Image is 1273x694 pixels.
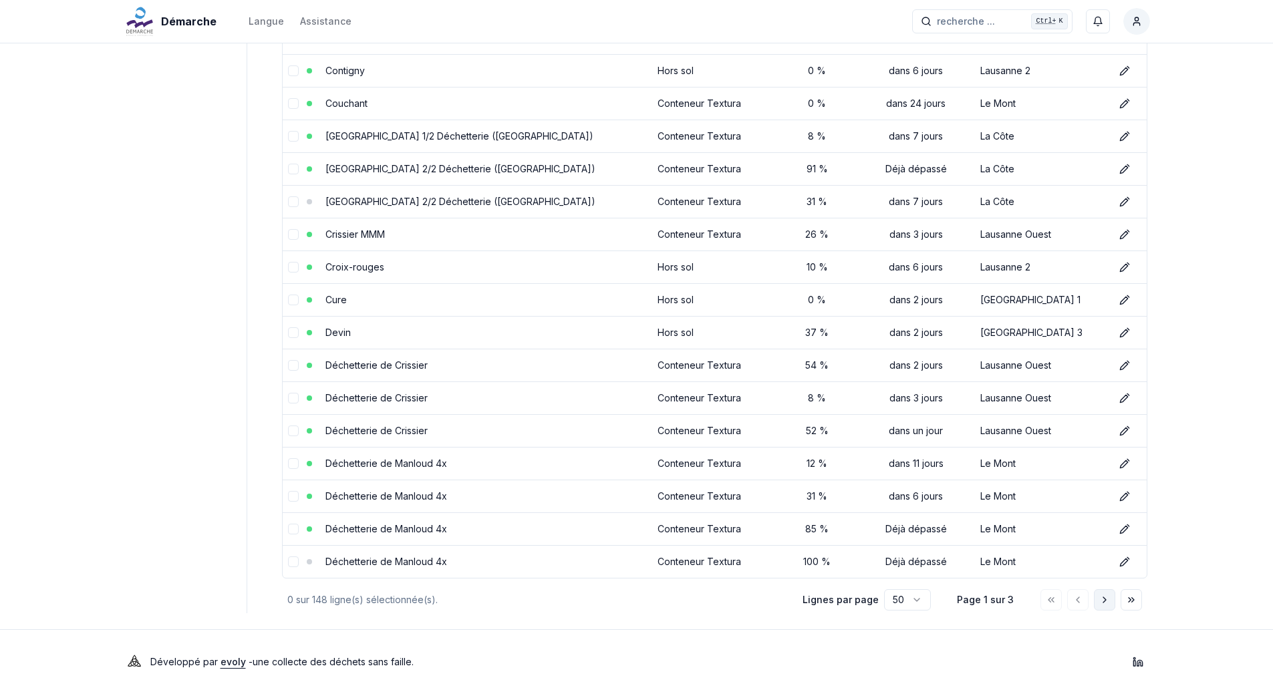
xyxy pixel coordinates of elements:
[288,164,299,174] button: select-row
[652,283,777,316] td: Hors sol
[863,228,970,241] div: dans 3 jours
[975,480,1109,512] td: Le Mont
[288,458,299,469] button: select-row
[863,195,970,208] div: dans 7 jours
[288,65,299,76] button: select-row
[325,490,447,502] a: Déchetterie de Manloud 4x
[325,425,428,436] a: Déchetterie de Crissier
[975,414,1109,447] td: Lausanne Ouest
[325,130,593,142] a: [GEOGRAPHIC_DATA] 1/2 Déchetterie ([GEOGRAPHIC_DATA])
[975,283,1109,316] td: [GEOGRAPHIC_DATA] 1
[288,295,299,305] button: select-row
[325,523,447,534] a: Déchetterie de Manloud 4x
[652,87,777,120] td: Conteneur Textura
[288,98,299,109] button: select-row
[287,593,781,606] div: 0 sur 148 ligne(s) sélectionnée(s).
[782,293,852,307] div: 0 %
[652,545,777,578] td: Conteneur Textura
[652,54,777,87] td: Hors sol
[652,447,777,480] td: Conteneur Textura
[782,195,852,208] div: 31 %
[912,9,1073,33] button: recherche ...Ctrl+K
[652,152,777,185] td: Conteneur Textura
[652,512,777,545] td: Conteneur Textura
[288,131,299,142] button: select-row
[325,261,384,273] a: Croix-rouges
[652,414,777,447] td: Conteneur Textura
[782,162,852,176] div: 91 %
[325,228,385,240] a: Crissier MMM
[803,593,879,606] p: Lignes par page
[863,391,970,405] div: dans 3 jours
[863,424,970,438] div: dans un jour
[975,250,1109,283] td: Lausanne 2
[975,87,1109,120] td: Le Mont
[782,457,852,470] div: 12 %
[652,185,777,218] td: Conteneur Textura
[782,261,852,274] div: 10 %
[288,196,299,207] button: select-row
[300,13,351,29] a: Assistance
[937,15,995,28] span: recherche ...
[161,13,217,29] span: Démarche
[652,381,777,414] td: Conteneur Textura
[975,447,1109,480] td: Le Mont
[863,64,970,77] div: dans 6 jours
[975,381,1109,414] td: Lausanne Ouest
[975,349,1109,381] td: Lausanne Ouest
[124,13,222,29] a: Démarche
[249,13,284,29] button: Langue
[782,522,852,536] div: 85 %
[325,458,447,469] a: Déchetterie de Manloud 4x
[863,457,970,470] div: dans 11 jours
[652,316,777,349] td: Hors sol
[782,64,852,77] div: 0 %
[975,120,1109,152] td: La Côte
[782,490,852,503] div: 31 %
[863,261,970,274] div: dans 6 jours
[325,556,447,567] a: Déchetterie de Manloud 4x
[782,391,852,405] div: 8 %
[150,653,414,671] p: Développé par - une collecte des déchets sans faille .
[124,5,156,37] img: Démarche Logo
[975,185,1109,218] td: La Côte
[288,393,299,403] button: select-row
[325,196,595,207] a: [GEOGRAPHIC_DATA] 2/2 Déchetterie ([GEOGRAPHIC_DATA])
[325,163,595,174] a: [GEOGRAPHIC_DATA] 2/2 Déchetterie ([GEOGRAPHIC_DATA])
[288,524,299,534] button: select-row
[782,326,852,339] div: 37 %
[782,130,852,143] div: 8 %
[325,294,347,305] a: Cure
[863,522,970,536] div: Déjà dépassé
[863,490,970,503] div: dans 6 jours
[652,349,777,381] td: Conteneur Textura
[975,152,1109,185] td: La Côte
[863,555,970,568] div: Déjà dépassé
[975,545,1109,578] td: Le Mont
[288,327,299,338] button: select-row
[863,293,970,307] div: dans 2 jours
[975,218,1109,250] td: Lausanne Ouest
[782,555,852,568] div: 100 %
[249,15,284,28] div: Langue
[325,327,351,338] a: Devin
[782,424,852,438] div: 52 %
[124,651,145,673] img: Evoly Logo
[325,359,428,371] a: Déchetterie de Crissier
[975,54,1109,87] td: Lausanne 2
[782,228,852,241] div: 26 %
[652,250,777,283] td: Hors sol
[325,65,365,76] a: Contigny
[863,326,970,339] div: dans 2 jours
[975,512,1109,545] td: Le Mont
[863,97,970,110] div: dans 24 jours
[952,593,1019,606] div: Page 1 sur 3
[652,218,777,250] td: Conteneur Textura
[782,97,852,110] div: 0 %
[1094,589,1115,611] button: Aller à la page suivante
[1121,589,1142,611] button: Aller à la dernière page
[325,392,428,403] a: Déchetterie de Crissier
[288,360,299,371] button: select-row
[221,656,246,667] a: evoly
[288,262,299,273] button: select-row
